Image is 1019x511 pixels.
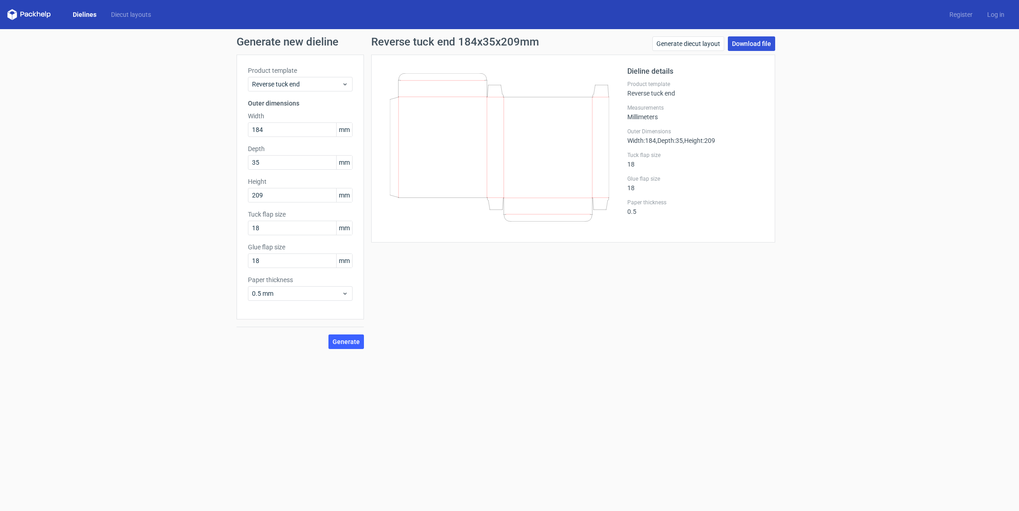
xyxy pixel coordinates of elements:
[627,199,764,206] label: Paper thickness
[728,36,775,51] a: Download file
[248,66,353,75] label: Product template
[104,10,158,19] a: Diecut layouts
[627,81,764,88] label: Product template
[656,137,683,144] span: , Depth : 35
[627,175,764,192] div: 18
[248,144,353,153] label: Depth
[252,289,342,298] span: 0.5 mm
[980,10,1012,19] a: Log in
[627,175,764,182] label: Glue flap size
[66,10,104,19] a: Dielines
[248,99,353,108] h3: Outer dimensions
[248,275,353,284] label: Paper thickness
[336,156,352,169] span: mm
[328,334,364,349] button: Generate
[248,210,353,219] label: Tuck flap size
[627,152,764,159] label: Tuck flap size
[248,177,353,186] label: Height
[627,104,764,111] label: Measurements
[627,152,764,168] div: 18
[627,137,656,144] span: Width : 184
[627,199,764,215] div: 0.5
[336,221,352,235] span: mm
[627,128,764,135] label: Outer Dimensions
[252,80,342,89] span: Reverse tuck end
[336,188,352,202] span: mm
[333,339,360,345] span: Generate
[237,36,782,47] h1: Generate new dieline
[336,123,352,137] span: mm
[248,111,353,121] label: Width
[942,10,980,19] a: Register
[627,81,764,97] div: Reverse tuck end
[652,36,724,51] a: Generate diecut layout
[627,66,764,77] h2: Dieline details
[371,36,539,47] h1: Reverse tuck end 184x35x209mm
[248,243,353,252] label: Glue flap size
[627,104,764,121] div: Millimeters
[683,137,715,144] span: , Height : 209
[336,254,352,268] span: mm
